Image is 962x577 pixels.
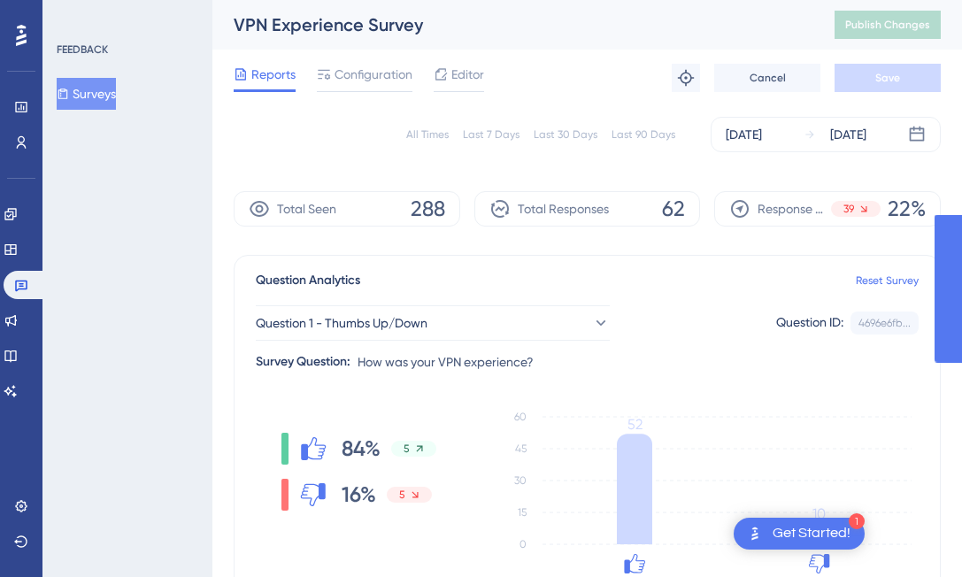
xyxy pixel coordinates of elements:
[888,195,926,223] span: 22%
[411,195,445,223] span: 288
[773,524,850,543] div: Get Started!
[856,273,919,288] a: Reset Survey
[734,518,865,550] div: Open Get Started! checklist, remaining modules: 1
[515,442,527,455] tspan: 45
[463,127,519,142] div: Last 7 Days
[726,124,762,145] div: [DATE]
[256,312,427,334] span: Question 1 - Thumbs Up/Down
[57,42,108,57] div: FEEDBACK
[812,505,826,522] tspan: 10
[662,195,685,223] span: 62
[514,411,527,423] tspan: 60
[342,481,376,509] span: 16%
[888,507,941,560] iframe: UserGuiding AI Assistant Launcher
[830,124,866,145] div: [DATE]
[404,442,410,456] span: 5
[519,538,527,550] tspan: 0
[714,64,820,92] button: Cancel
[342,435,381,463] span: 84%
[234,12,790,37] div: VPN Experience Survey
[251,64,296,85] span: Reports
[256,351,350,373] div: Survey Question:
[843,202,854,216] span: 39
[399,488,405,502] span: 5
[335,64,412,85] span: Configuration
[256,305,610,341] button: Question 1 - Thumbs Up/Down
[518,506,527,519] tspan: 15
[849,513,865,529] div: 1
[406,127,449,142] div: All Times
[858,316,911,330] div: 4696e6fb...
[451,64,484,85] span: Editor
[744,523,766,544] img: launcher-image-alternative-text
[256,270,360,291] span: Question Analytics
[758,198,824,219] span: Response Rate
[518,198,609,219] span: Total Responses
[277,198,336,219] span: Total Seen
[612,127,675,142] div: Last 90 Days
[875,71,900,85] span: Save
[835,64,941,92] button: Save
[514,474,527,487] tspan: 30
[776,312,843,335] div: Question ID:
[534,127,597,142] div: Last 30 Days
[57,78,116,110] button: Surveys
[627,416,643,433] tspan: 52
[750,71,786,85] span: Cancel
[835,11,941,39] button: Publish Changes
[358,351,534,373] span: How was your VPN experience?
[845,18,930,32] span: Publish Changes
